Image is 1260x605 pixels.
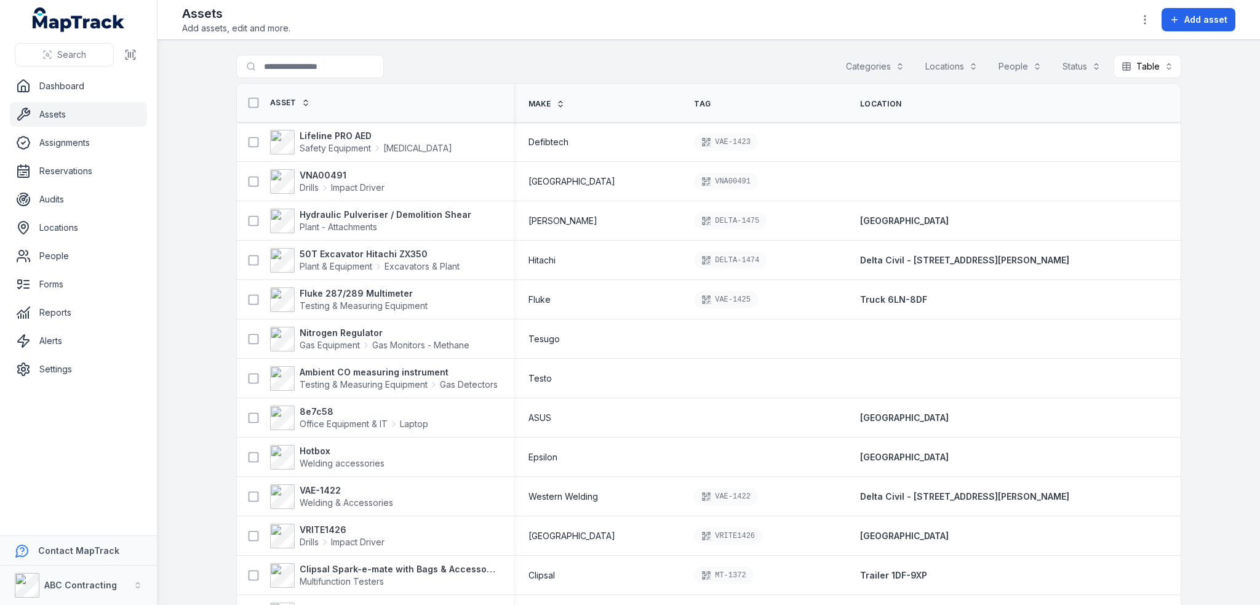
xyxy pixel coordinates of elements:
[838,55,912,78] button: Categories
[860,255,1069,265] span: Delta Civil - [STREET_ADDRESS][PERSON_NAME]
[860,451,949,463] a: [GEOGRAPHIC_DATA]
[300,379,428,391] span: Testing & Measuring Equipment
[270,130,452,154] a: Lifeline PRO AEDSafety Equipment[MEDICAL_DATA]
[860,412,949,424] a: [GEOGRAPHIC_DATA]
[991,55,1050,78] button: People
[1162,8,1235,31] button: Add asset
[528,491,598,503] span: Western Welding
[860,491,1069,503] a: Delta Civil - [STREET_ADDRESS][PERSON_NAME]
[694,99,711,109] span: Tag
[270,563,499,588] a: Clipsal Spark-e-mate with Bags & AccessoriesMultifunction Testers
[10,329,147,353] a: Alerts
[860,452,949,462] span: [GEOGRAPHIC_DATA]
[1184,14,1227,26] span: Add asset
[300,169,385,182] strong: VNA00491
[694,134,758,151] div: VAE-1423
[860,491,1069,502] span: Delta Civil - [STREET_ADDRESS][PERSON_NAME]
[383,142,452,154] span: [MEDICAL_DATA]
[860,215,949,226] span: [GEOGRAPHIC_DATA]
[10,215,147,240] a: Locations
[270,287,428,312] a: Fluke 287/289 MultimeterTesting & Measuring Equipment
[10,300,147,325] a: Reports
[528,333,560,345] span: Tesugo
[528,99,565,109] a: Make
[38,545,119,556] strong: Contact MapTrack
[300,287,428,300] strong: Fluke 287/289 Multimeter
[528,99,551,109] span: Make
[528,412,551,424] span: ASUS
[300,484,393,497] strong: VAE-1422
[528,569,555,582] span: Clipsal
[270,98,297,108] span: Asset
[270,169,385,194] a: VNA00491DrillsImpact Driver
[300,458,385,468] span: Welding accessories
[440,379,498,391] span: Gas Detectors
[694,291,758,308] div: VAE-1425
[528,372,552,385] span: Testo
[300,497,393,508] span: Welding & Accessories
[300,576,384,587] span: Multifunction Testers
[694,212,767,230] div: DELTA-1475
[860,99,901,109] span: Location
[694,527,762,545] div: VRITE1426
[331,536,385,548] span: Impact Driver
[528,215,597,227] span: [PERSON_NAME]
[300,445,385,457] strong: Hotbox
[300,222,377,232] span: Plant - Attachments
[860,530,949,542] a: [GEOGRAPHIC_DATA]
[300,142,371,154] span: Safety Equipment
[400,418,428,430] span: Laptop
[694,488,758,505] div: VAE-1422
[694,173,758,190] div: VNA00491
[860,412,949,423] span: [GEOGRAPHIC_DATA]
[10,272,147,297] a: Forms
[300,418,388,430] span: Office Equipment & IT
[33,7,125,32] a: MapTrack
[182,5,290,22] h2: Assets
[270,366,498,391] a: Ambient CO measuring instrumentTesting & Measuring EquipmentGas Detectors
[300,524,385,536] strong: VRITE1426
[860,215,949,227] a: [GEOGRAPHIC_DATA]
[694,567,753,584] div: MT-1372
[44,580,117,590] strong: ABC Contracting
[10,159,147,183] a: Reservations
[270,484,393,509] a: VAE-1422Welding & Accessories
[1114,55,1181,78] button: Table
[331,182,385,194] span: Impact Driver
[10,130,147,155] a: Assignments
[1055,55,1109,78] button: Status
[860,569,927,582] a: Trailer 1DF-9XP
[270,327,469,351] a: Nitrogen RegulatorGas EquipmentGas Monitors - Methane
[528,451,557,463] span: Epsilon
[10,357,147,382] a: Settings
[917,55,986,78] button: Locations
[270,445,385,470] a: HotboxWelding accessories
[300,563,499,575] strong: Clipsal Spark-e-mate with Bags & Accessories
[300,366,498,379] strong: Ambient CO measuring instrument
[10,102,147,127] a: Assets
[860,294,927,306] a: Truck 6LN-8DF
[10,74,147,98] a: Dashboard
[10,244,147,268] a: People
[10,187,147,212] a: Audits
[528,254,556,266] span: Hitachi
[300,182,319,194] span: Drills
[182,22,290,34] span: Add assets, edit and more.
[270,406,428,430] a: 8e7c58Office Equipment & ITLaptop
[300,406,428,418] strong: 8e7c58
[528,175,615,188] span: [GEOGRAPHIC_DATA]
[300,536,319,548] span: Drills
[528,136,568,148] span: Defibtech
[300,209,471,221] strong: Hydraulic Pulveriser / Demolition Shear
[528,530,615,542] span: [GEOGRAPHIC_DATA]
[270,524,385,548] a: VRITE1426DrillsImpact Driver
[860,254,1069,266] a: Delta Civil - [STREET_ADDRESS][PERSON_NAME]
[15,43,114,66] button: Search
[385,260,460,273] span: Excavators & Plant
[300,130,452,142] strong: Lifeline PRO AED
[860,570,927,580] span: Trailer 1DF-9XP
[372,339,469,351] span: Gas Monitors - Methane
[300,339,360,351] span: Gas Equipment
[270,248,460,273] a: 50T Excavator Hitachi ZX350Plant & EquipmentExcavators & Plant
[270,209,471,233] a: Hydraulic Pulveriser / Demolition ShearPlant - Attachments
